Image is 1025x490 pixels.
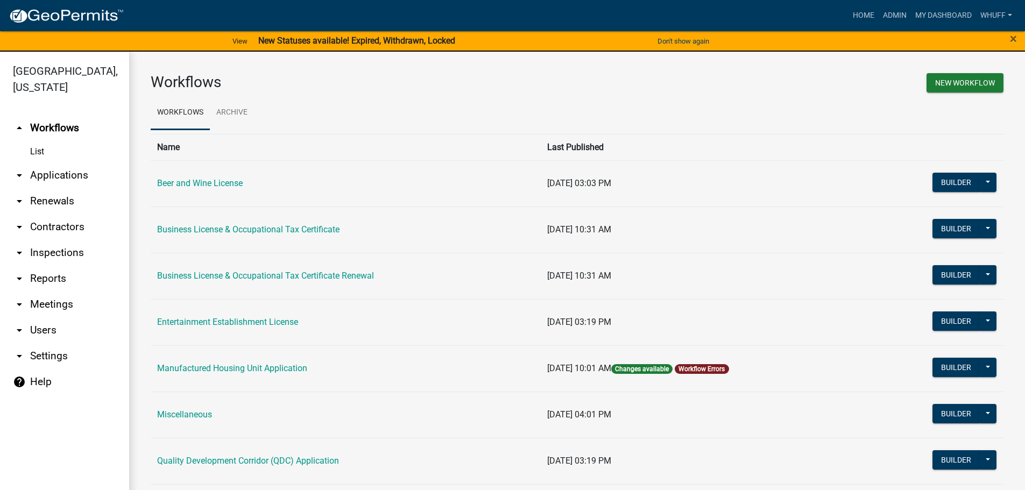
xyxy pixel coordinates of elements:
th: Name [151,134,541,160]
span: [DATE] 04:01 PM [547,409,611,420]
a: Quality Development Corridor (QDC) Application [157,456,339,466]
button: Builder [932,311,980,331]
i: arrow_drop_down [13,298,26,311]
button: Builder [932,173,980,192]
a: Admin [879,5,911,26]
i: help [13,375,26,388]
i: arrow_drop_down [13,246,26,259]
a: Beer and Wine License [157,178,243,188]
a: Manufactured Housing Unit Application [157,363,307,373]
span: [DATE] 10:31 AM [547,271,611,281]
button: Builder [932,265,980,285]
a: Entertainment Establishment License [157,317,298,327]
i: arrow_drop_down [13,195,26,208]
span: [DATE] 10:01 AM [547,363,611,373]
span: [DATE] 03:19 PM [547,317,611,327]
a: Business License & Occupational Tax Certificate [157,224,340,235]
a: Workflows [151,96,210,130]
a: Workflow Errors [678,365,725,373]
a: Miscellaneous [157,409,212,420]
a: View [228,32,252,50]
button: Builder [932,450,980,470]
span: × [1010,31,1017,46]
i: arrow_drop_up [13,122,26,134]
i: arrow_drop_down [13,169,26,182]
strong: New Statuses available! Expired, Withdrawn, Locked [258,35,455,46]
a: Archive [210,96,254,130]
button: Don't show again [653,32,713,50]
a: Home [849,5,879,26]
button: New Workflow [927,73,1003,93]
a: My Dashboard [911,5,976,26]
i: arrow_drop_down [13,324,26,337]
button: Builder [932,358,980,377]
a: Business License & Occupational Tax Certificate Renewal [157,271,374,281]
button: Builder [932,219,980,238]
button: Builder [932,404,980,423]
span: [DATE] 03:03 PM [547,178,611,188]
i: arrow_drop_down [13,350,26,363]
i: arrow_drop_down [13,221,26,233]
th: Last Published [541,134,871,160]
button: Close [1010,32,1017,45]
i: arrow_drop_down [13,272,26,285]
a: whuff [976,5,1016,26]
span: [DATE] 03:19 PM [547,456,611,466]
span: [DATE] 10:31 AM [547,224,611,235]
h3: Workflows [151,73,569,91]
span: Changes available [611,364,673,374]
